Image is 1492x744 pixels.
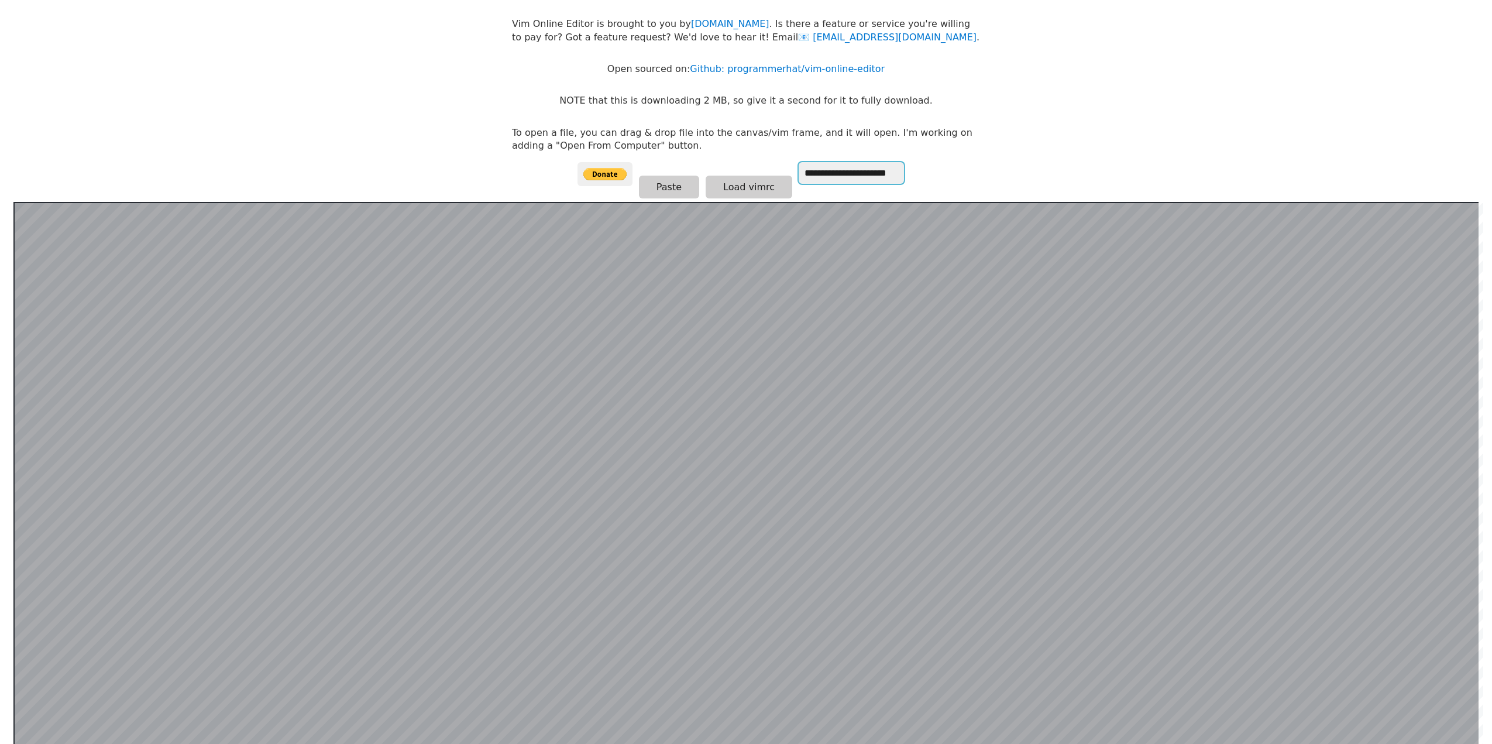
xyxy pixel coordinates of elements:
[691,18,769,29] a: [DOMAIN_NAME]
[559,94,932,107] p: NOTE that this is downloading 2 MB, so give it a second for it to fully download.
[690,63,885,74] a: Github: programmerhat/vim-online-editor
[639,176,699,198] button: Paste
[512,18,980,44] p: Vim Online Editor is brought to you by . Is there a feature or service you're willing to pay for?...
[512,126,980,153] p: To open a file, you can drag & drop file into the canvas/vim frame, and it will open. I'm working...
[706,176,792,198] button: Load vimrc
[607,63,885,76] p: Open sourced on:
[798,32,977,43] a: [EMAIL_ADDRESS][DOMAIN_NAME]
